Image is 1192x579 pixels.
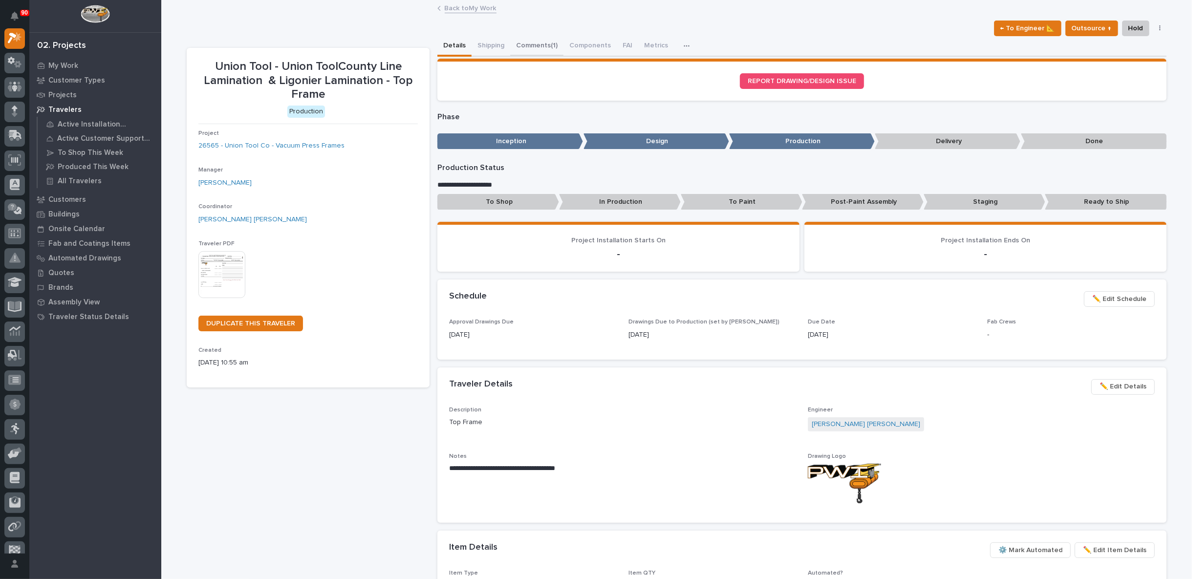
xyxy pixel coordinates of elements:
[38,117,161,131] a: Active Installation Travelers
[987,330,1155,340] p: -
[198,167,223,173] span: Manager
[748,78,856,85] span: REPORT DRAWING/DESIGN ISSUE
[48,269,74,278] p: Quotes
[38,131,161,145] a: Active Customer Support Travelers
[875,133,1020,150] p: Delivery
[48,283,73,292] p: Brands
[198,214,307,225] a: [PERSON_NAME] [PERSON_NAME]
[48,76,105,85] p: Customer Types
[29,236,161,251] a: Fab and Coatings Items
[1128,22,1143,34] span: Hold
[1092,293,1147,305] span: ✏️ Edit Schedule
[808,330,975,340] p: [DATE]
[37,41,86,51] div: 02. Projects
[1065,21,1118,36] button: Outsource ↑
[924,194,1045,210] p: Staging
[198,358,418,368] p: [DATE] 10:55 am
[81,5,109,23] img: Workspace Logo
[437,194,559,210] p: To Shop
[22,9,28,16] p: 90
[48,106,82,114] p: Travelers
[437,36,472,57] button: Details
[449,542,498,553] h2: Item Details
[994,21,1062,36] button: ← To Engineer 📐
[449,330,617,340] p: [DATE]
[729,133,875,150] p: Production
[38,160,161,173] a: Produced This Week
[12,12,25,27] div: Notifications90
[510,36,563,57] button: Comments (1)
[48,91,77,100] p: Projects
[48,62,78,70] p: My Work
[990,542,1071,558] button: ⚙️ Mark Automated
[617,36,638,57] button: FAI
[629,330,796,340] p: [DATE]
[571,237,666,244] span: Project Installation Starts On
[449,453,467,459] span: Notes
[48,210,80,219] p: Buildings
[808,453,846,459] span: Drawing Logo
[437,112,1167,122] p: Phase
[198,204,232,210] span: Coordinator
[48,225,105,234] p: Onsite Calendar
[29,309,161,324] a: Traveler Status Details
[941,237,1030,244] span: Project Installation Ends On
[638,36,674,57] button: Metrics
[198,347,221,353] span: Created
[4,6,25,26] button: Notifications
[29,73,161,87] a: Customer Types
[38,174,161,188] a: All Travelers
[449,291,487,302] h2: Schedule
[740,73,864,89] a: REPORT DRAWING/DESIGN ISSUE
[437,163,1167,172] p: Production Status
[29,87,161,102] a: Projects
[449,248,788,260] p: -
[198,241,235,247] span: Traveler PDF
[29,295,161,309] a: Assembly View
[58,177,102,186] p: All Travelers
[287,106,325,118] div: Production
[472,36,510,57] button: Shipping
[1045,194,1167,210] p: Ready to Ship
[987,319,1016,325] span: Fab Crews
[198,316,303,331] a: DUPLICATE THIS TRAVELER
[1122,21,1149,36] button: Hold
[449,407,481,413] span: Description
[1021,133,1167,150] p: Done
[29,251,161,265] a: Automated Drawings
[198,141,345,151] a: 26565 - Union Tool Co - Vacuum Press Frames
[584,133,729,150] p: Design
[1091,379,1155,395] button: ✏️ Edit Details
[1100,381,1147,392] span: ✏️ Edit Details
[29,207,161,221] a: Buildings
[48,195,86,204] p: Customers
[445,2,497,13] a: Back toMy Work
[29,192,161,207] a: Customers
[206,320,295,327] span: DUPLICATE THIS TRAVELER
[1075,542,1155,558] button: ✏️ Edit Item Details
[998,544,1062,556] span: ⚙️ Mark Automated
[449,570,478,576] span: Item Type
[29,102,161,117] a: Travelers
[559,194,681,210] p: In Production
[29,58,161,73] a: My Work
[816,248,1155,260] p: -
[198,178,252,188] a: [PERSON_NAME]
[812,419,920,429] a: [PERSON_NAME] [PERSON_NAME]
[1000,22,1055,34] span: ← To Engineer 📐
[449,319,514,325] span: Approval Drawings Due
[29,280,161,295] a: Brands
[437,133,583,150] p: Inception
[449,379,513,390] h2: Traveler Details
[808,319,835,325] span: Due Date
[198,60,418,102] p: Union Tool - Union ToolCounty Line Lamination & Ligonier Lamination - Top Frame
[29,221,161,236] a: Onsite Calendar
[808,570,843,576] span: Automated?
[48,313,129,322] p: Traveler Status Details
[58,149,123,157] p: To Shop This Week
[808,407,833,413] span: Engineer
[802,194,924,210] p: Post-Paint Assembly
[563,36,617,57] button: Components
[629,570,655,576] span: Item QTY
[48,239,130,248] p: Fab and Coatings Items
